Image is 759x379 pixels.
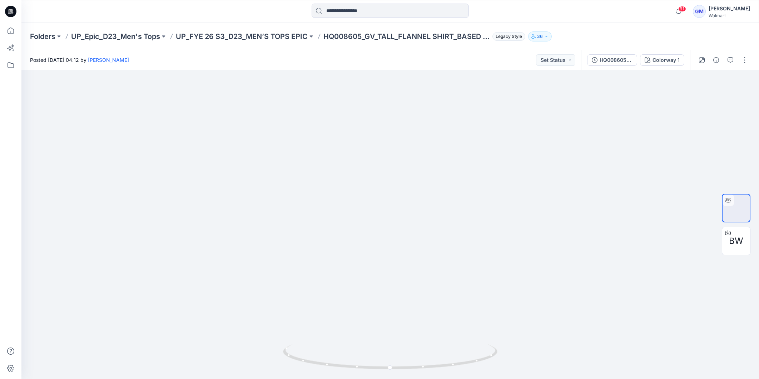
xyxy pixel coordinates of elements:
[640,54,684,66] button: Colorway 1
[490,31,525,41] button: Legacy Style
[176,31,308,41] a: UP_FYE 26 S3_D23_MEN’S TOPS EPIC
[729,235,743,247] span: BW
[709,13,750,18] div: Walmart
[30,31,55,41] a: Folders
[30,56,129,64] span: Posted [DATE] 04:12 by
[710,54,722,66] button: Details
[600,56,632,64] div: HQ008605_GV_TALL_FLANNEL SHIRT_BASED ON CTA PTN SHAPE
[653,56,680,64] div: Colorway 1
[71,31,160,41] a: UP_Epic_D23_Men's Tops
[709,4,750,13] div: [PERSON_NAME]
[492,32,525,41] span: Legacy Style
[528,31,552,41] button: 36
[678,6,686,12] span: 91
[88,57,129,63] a: [PERSON_NAME]
[537,33,543,40] p: 36
[587,54,637,66] button: HQ008605_GV_TALL_FLANNEL SHIRT_BASED ON CTA PTN SHAPE
[323,31,490,41] p: HQ008605_GV_TALL_FLANNEL SHIRT_BASED ON CTA PTN SHAPE
[693,5,706,18] div: GM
